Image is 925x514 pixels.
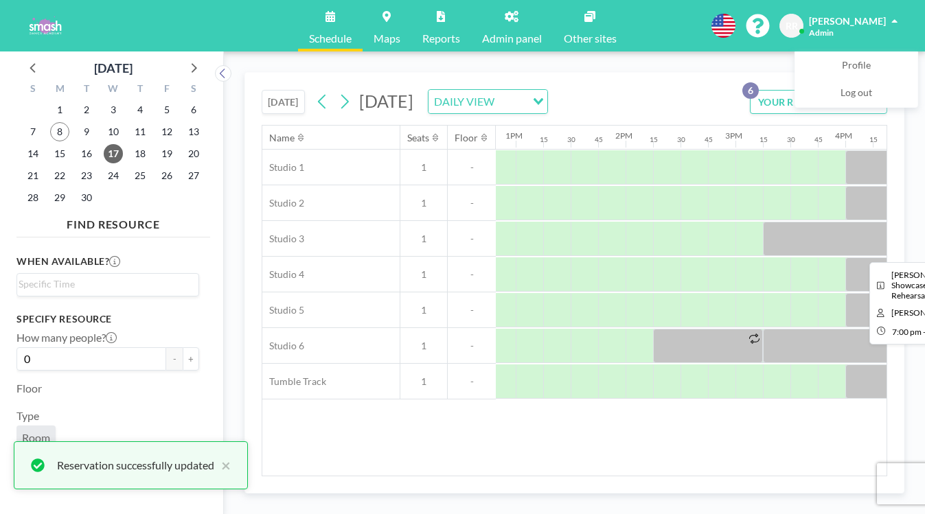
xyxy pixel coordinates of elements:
span: Wednesday, September 3, 2025 [104,100,123,119]
div: 4PM [835,130,852,141]
span: Studio 1 [262,161,304,174]
div: 30 [787,135,795,144]
div: S [180,81,207,99]
div: 30 [677,135,685,144]
span: Studio 3 [262,233,304,245]
p: 6 [742,82,759,99]
span: Saturday, September 6, 2025 [184,100,203,119]
span: - [448,268,496,281]
img: organization-logo [22,12,68,40]
span: - [448,375,496,388]
span: 1 [400,340,447,352]
span: 1 [400,233,447,245]
span: Tuesday, September 30, 2025 [77,188,96,207]
span: Sunday, September 21, 2025 [23,166,43,185]
button: - [166,347,183,371]
span: - [448,304,496,316]
span: Saturday, September 20, 2025 [184,144,203,163]
a: Profile [795,52,917,80]
span: Studio 5 [262,304,304,316]
span: Friday, September 26, 2025 [157,166,176,185]
span: Tumble Track [262,375,326,388]
span: Tuesday, September 2, 2025 [77,100,96,119]
div: Search for option [17,274,198,294]
div: 45 [705,135,713,144]
span: DAILY VIEW [431,93,497,110]
div: S [20,81,47,99]
span: Reports [422,33,460,44]
span: Profile [842,59,871,73]
button: + [183,347,199,371]
label: How many people? [16,331,117,344]
label: Floor [16,382,42,395]
div: M [47,81,73,99]
span: Friday, September 12, 2025 [157,122,176,141]
div: T [126,81,153,99]
button: YOUR RESERVATIONS6 [750,90,887,114]
span: Sunday, September 28, 2025 [23,188,43,207]
span: Sunday, September 14, 2025 [23,144,43,163]
span: Sunday, September 7, 2025 [23,122,43,141]
div: T [73,81,100,99]
span: Thursday, September 25, 2025 [130,166,150,185]
span: Monday, September 8, 2025 [50,122,69,141]
div: 15 [760,135,768,144]
div: 2PM [615,130,632,141]
span: Admin [809,27,834,38]
span: Admin panel [482,33,542,44]
span: Monday, September 15, 2025 [50,144,69,163]
div: 15 [650,135,658,144]
div: Reservation successfully updated [57,457,214,474]
span: Log out [841,86,872,100]
div: 15 [869,135,878,144]
span: RR [786,20,798,32]
div: 1PM [505,130,523,141]
div: Name [269,132,295,144]
span: Thursday, September 4, 2025 [130,100,150,119]
div: Seats [407,132,429,144]
span: 1 [400,197,447,209]
div: Search for option [429,90,547,113]
span: Studio 2 [262,197,304,209]
button: close [214,457,231,474]
span: 1 [400,375,447,388]
div: 45 [595,135,603,144]
div: [DATE] [94,58,133,78]
span: Saturday, September 27, 2025 [184,166,203,185]
div: 45 [814,135,823,144]
span: Wednesday, September 10, 2025 [104,122,123,141]
span: - [448,197,496,209]
span: Schedule [309,33,352,44]
span: Monday, September 22, 2025 [50,166,69,185]
span: Room [22,431,50,445]
div: W [100,81,127,99]
div: 30 [567,135,575,144]
label: Type [16,409,39,423]
h4: FIND RESOURCE [16,212,210,231]
span: Tuesday, September 9, 2025 [77,122,96,141]
span: - [448,233,496,245]
button: [DATE] [262,90,305,114]
span: Friday, September 5, 2025 [157,100,176,119]
input: Search for option [19,277,191,292]
span: 1 [400,304,447,316]
span: [PERSON_NAME] [809,15,886,27]
span: Monday, September 1, 2025 [50,100,69,119]
span: Thursday, September 18, 2025 [130,144,150,163]
span: Wednesday, September 24, 2025 [104,166,123,185]
span: Thursday, September 11, 2025 [130,122,150,141]
span: 1 [400,268,447,281]
span: Wednesday, September 17, 2025 [104,144,123,163]
span: - [448,161,496,174]
div: 15 [540,135,548,144]
span: Friday, September 19, 2025 [157,144,176,163]
div: F [153,81,180,99]
input: Search for option [499,93,525,110]
span: [DATE] [359,91,413,111]
div: 3PM [725,130,742,141]
a: Log out [795,80,917,107]
span: Other sites [564,33,617,44]
span: Studio 6 [262,340,304,352]
span: - [448,340,496,352]
span: Monday, September 29, 2025 [50,188,69,207]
